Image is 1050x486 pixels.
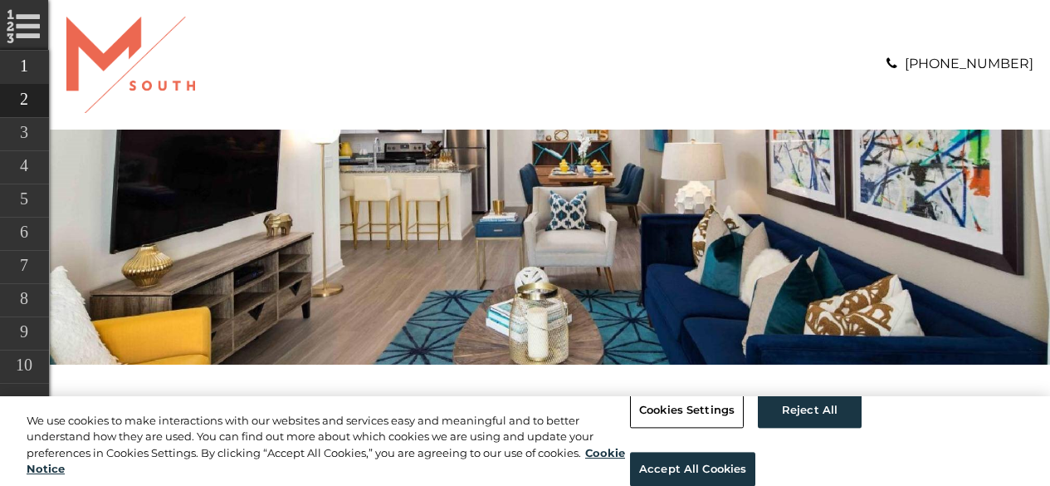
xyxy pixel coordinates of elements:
a: [PHONE_NUMBER] [905,56,1033,71]
button: Cookies Settings [630,393,744,428]
a: Logo [66,56,195,71]
img: A graphic with a red M and the word SOUTH. [66,17,195,113]
img: A living room with a blue couch and a television on the wall. [50,130,1050,364]
button: Reject All [758,393,862,428]
div: banner [50,130,1050,364]
div: We use cookies to make interactions with our websites and services easy and meaningful and to bet... [27,413,630,478]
